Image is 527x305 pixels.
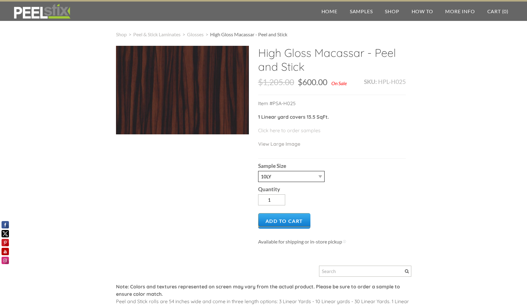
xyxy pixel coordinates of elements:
[258,141,300,147] a: View Large Image
[298,77,327,87] span: $600.00
[258,77,294,87] span: $1,205.00
[258,127,321,133] a: Click here to order samples
[12,4,72,19] img: REFACE SUPPLIES
[481,2,515,21] a: Cart (0)
[127,31,133,37] span: >
[378,78,406,85] span: HPL-H025
[258,46,406,78] h2: High Gloss Macassar - Peel and Stick
[204,31,210,37] span: >
[258,213,311,229] a: Add to Cart
[258,114,329,120] strong: 1 Linear yard covers 13.5 SqFt.
[364,78,377,85] b: SKU:
[439,2,481,21] a: More Info
[405,2,439,21] a: How To
[187,31,204,37] a: Glosses
[116,31,127,37] a: Shop
[319,266,411,277] input: Search
[258,186,280,192] b: Quantity
[405,269,409,273] span: Search
[331,80,347,86] div: On Sale
[379,2,405,21] a: Shop
[315,2,344,21] a: Home
[210,31,287,37] span: High Gloss Macassar - Peel and Stick
[258,100,406,113] p: Item #PSA-H025
[181,31,187,37] span: >
[116,283,400,297] font: Note: Colors and textures represented on screen may vary from the actual product. Please be sure ...
[258,163,286,169] b: Sample Size
[344,2,379,21] a: Samples
[133,31,181,37] a: Peel & Stick Laminates
[504,8,507,14] span: 0
[258,239,342,244] span: Available for shipping or in-store pickup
